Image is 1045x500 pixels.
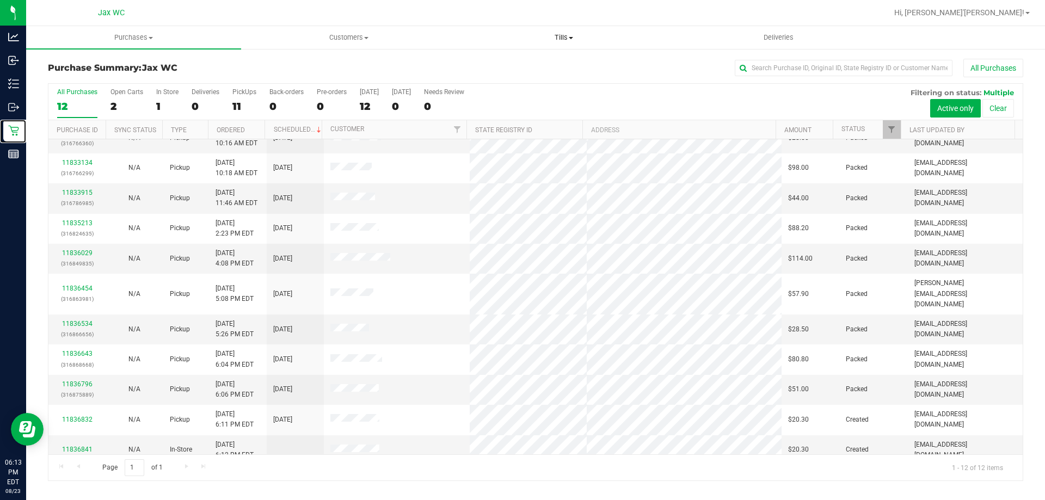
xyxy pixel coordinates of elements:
a: Tills [456,26,671,49]
span: Customers [242,33,456,42]
button: Clear [982,99,1014,118]
input: 1 [125,459,144,476]
span: Packed [846,223,868,233]
span: [DATE] 6:12 PM EDT [216,440,254,460]
div: In Store [156,88,179,96]
span: [EMAIL_ADDRESS][DOMAIN_NAME] [914,440,1016,460]
span: [DATE] 2:23 PM EDT [216,218,254,239]
a: Customers [241,26,456,49]
span: [PERSON_NAME][EMAIL_ADDRESS][DOMAIN_NAME] [914,278,1016,310]
p: 08/23 [5,487,21,495]
div: 0 [269,100,304,113]
span: [EMAIL_ADDRESS][DOMAIN_NAME] [914,379,1016,400]
span: Pickup [170,415,190,425]
div: Deliveries [192,88,219,96]
button: N/A [128,223,140,233]
inline-svg: Reports [8,149,19,159]
a: Filter [448,120,466,139]
span: [DATE] [273,384,292,394]
span: Pickup [170,254,190,264]
a: Deliveries [671,26,886,49]
span: Purchases [26,33,241,42]
span: [DATE] 5:26 PM EDT [216,319,254,339]
span: Packed [846,324,868,335]
div: 2 [110,100,143,113]
span: Packed [846,289,868,299]
span: [DATE] [273,193,292,203]
div: 1 [156,100,179,113]
a: Last Updated By [909,126,964,134]
span: [DATE] 6:04 PM EDT [216,349,254,369]
span: [EMAIL_ADDRESS][DOMAIN_NAME] [914,218,1016,239]
button: N/A [128,354,140,365]
p: (316868668) [55,360,99,370]
span: Packed [846,384,868,394]
span: $88.20 [788,223,809,233]
div: 0 [192,100,219,113]
span: $80.80 [788,354,809,365]
p: (316766299) [55,168,99,178]
div: [DATE] [360,88,379,96]
span: [EMAIL_ADDRESS][DOMAIN_NAME] [914,319,1016,339]
span: Page of 1 [93,459,171,476]
a: 11836832 [62,416,93,423]
span: [DATE] 6:06 PM EDT [216,379,254,400]
a: 11836029 [62,249,93,257]
span: [DATE] 6:11 PM EDT [216,409,254,430]
button: N/A [128,254,140,264]
div: Open Carts [110,88,143,96]
span: Packed [846,254,868,264]
input: Search Purchase ID, Original ID, State Registry ID or Customer Name... [735,60,952,76]
span: Not Applicable [128,325,140,333]
p: (316824635) [55,229,99,239]
span: $98.00 [788,163,809,173]
span: Pickup [170,289,190,299]
span: Pickup [170,384,190,394]
button: N/A [128,289,140,299]
iframe: Resource center [11,413,44,446]
a: Purchases [26,26,241,49]
span: Not Applicable [128,290,140,298]
span: Created [846,415,869,425]
a: 11833915 [62,189,93,196]
inline-svg: Outbound [8,102,19,113]
p: 06:13 PM EDT [5,458,21,487]
span: Pickup [170,354,190,365]
span: [DATE] [273,223,292,233]
span: Not Applicable [128,255,140,262]
div: [DATE] [392,88,411,96]
div: 0 [317,100,347,113]
span: [DATE] [273,354,292,365]
span: 1 - 12 of 12 items [943,459,1012,476]
span: [DATE] [273,415,292,425]
a: 11836643 [62,350,93,357]
button: N/A [128,193,140,203]
span: [EMAIL_ADDRESS][DOMAIN_NAME] [914,188,1016,208]
span: Jax WC [142,63,177,73]
span: Tills [457,33,671,42]
span: $57.90 [788,289,809,299]
span: Pickup [170,193,190,203]
span: [EMAIL_ADDRESS][DOMAIN_NAME] [914,248,1016,269]
span: Pickup [170,223,190,233]
p: (316766360) [55,138,99,149]
span: [DATE] [273,254,292,264]
div: Pre-orders [317,88,347,96]
span: Not Applicable [128,385,140,393]
button: N/A [128,324,140,335]
div: 0 [424,100,464,113]
div: Back-orders [269,88,304,96]
button: Active only [930,99,981,118]
button: N/A [128,415,140,425]
inline-svg: Analytics [8,32,19,42]
a: 11836796 [62,380,93,388]
span: $20.30 [788,415,809,425]
a: Sync Status [114,126,156,134]
span: Not Applicable [128,355,140,363]
span: In-Store [170,445,192,455]
span: Packed [846,193,868,203]
span: Hi, [PERSON_NAME]'[PERSON_NAME]! [894,8,1024,17]
button: All Purchases [963,59,1023,77]
a: 11836534 [62,320,93,328]
div: 12 [57,100,97,113]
